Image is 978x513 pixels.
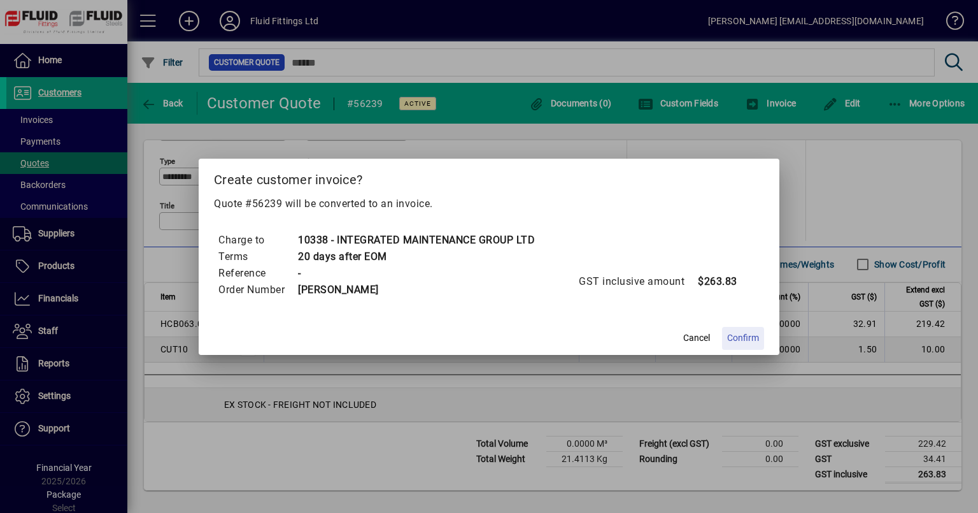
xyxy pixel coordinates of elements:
[676,327,717,350] button: Cancel
[297,232,535,249] td: 10338 - INTEGRATED MAINTENANCE GROUP LTD
[218,232,297,249] td: Charge to
[218,265,297,282] td: Reference
[578,273,697,290] td: GST inclusive amount
[218,282,297,298] td: Order Number
[722,327,764,350] button: Confirm
[199,159,779,196] h2: Create customer invoice?
[683,331,710,345] span: Cancel
[697,273,748,290] td: $263.83
[297,249,535,265] td: 20 days after EOM
[297,265,535,282] td: -
[297,282,535,298] td: [PERSON_NAME]
[218,249,297,265] td: Terms
[727,331,759,345] span: Confirm
[214,196,764,212] p: Quote #56239 will be converted to an invoice.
